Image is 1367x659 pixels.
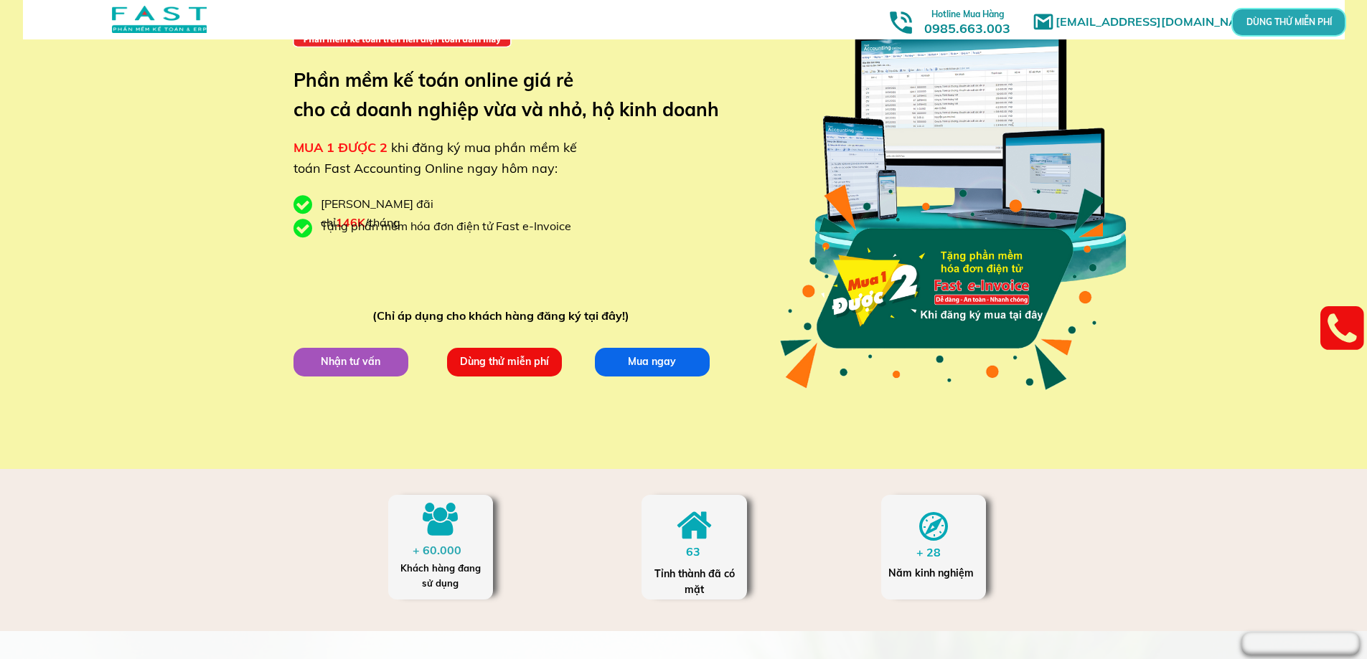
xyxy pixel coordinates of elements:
[908,5,1026,36] h3: 0985.663.003
[293,348,408,376] p: Nhận tư vấn
[413,541,469,560] div: + 60.000
[321,195,507,232] div: [PERSON_NAME] đãi chỉ /tháng
[293,139,387,156] span: MUA 1 ĐƯỢC 2
[447,348,562,376] p: Dùng thử miễn phí
[931,9,1004,19] span: Hotline Mua Hàng
[1056,13,1267,32] h1: [EMAIL_ADDRESS][DOMAIN_NAME]
[293,139,577,176] span: khi đăng ký mua phần mềm kế toán Fast Accounting Online ngay hôm nay:
[372,307,636,326] div: (Chỉ áp dụng cho khách hàng đăng ký tại đây!)
[686,543,714,561] div: 63
[888,565,978,581] div: Năm kinh nghiệm
[595,348,710,376] p: Mua ngay
[293,65,741,125] h3: Phần mềm kế toán online giá rẻ cho cả doanh nghiệp vừa và nhỏ, hộ kinh doanh
[336,215,365,229] span: 146K
[395,561,485,591] div: Khách hàng đang sử dụng
[653,566,736,598] div: Tỉnh thành đã có mặt
[916,544,954,562] div: + 28
[321,217,582,236] div: Tặng phần mềm hóa đơn điện tử Fast e-Invoice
